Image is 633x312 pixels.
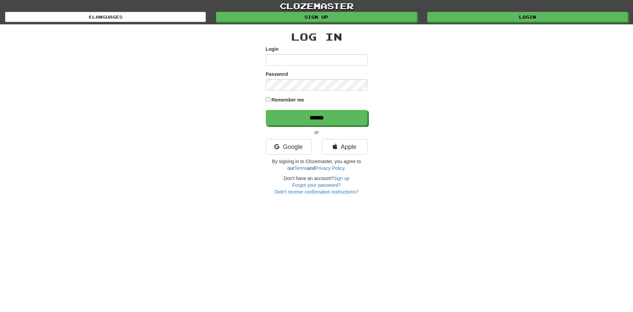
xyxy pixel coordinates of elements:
label: Login [266,46,279,52]
a: Languages [5,12,206,22]
p: By signing in to Clozemaster, you agree to our and . [266,158,368,172]
a: Google [266,139,312,155]
div: Don't have an account? [266,175,368,195]
a: Terms [294,165,307,171]
label: Password [266,71,288,77]
a: Privacy Policy [315,165,344,171]
a: Login [427,12,628,22]
a: Didn't receive confirmation instructions? [275,189,358,195]
a: Forgot your password? [292,182,341,188]
p: or [266,129,368,136]
h2: Log In [266,31,368,42]
label: Remember me [271,96,304,103]
a: Sign up [333,176,349,181]
a: Sign up [216,12,417,22]
a: Apple [322,139,368,155]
